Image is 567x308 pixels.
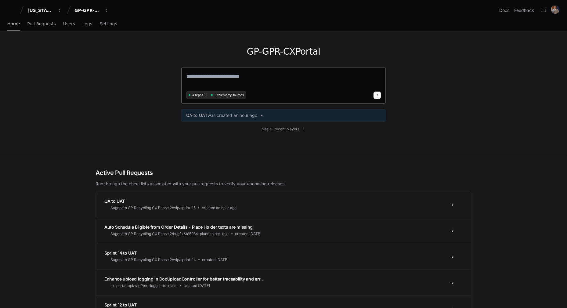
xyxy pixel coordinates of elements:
a: QA to UATSagepath GP Recycling CX Phase 2/wip/sprint-15created an hour ago [96,192,471,218]
span: Sagepath GP Recycling CX Phase 2/bugfix/365934-placeholder-text [110,231,229,236]
span: Sprint 12 to UAT [104,302,136,307]
span: created [DATE] [184,283,210,288]
span: See all recent players [262,127,300,132]
span: Sprint 14 to UAT [104,250,136,255]
a: Pull Requests [27,17,56,31]
h2: Active Pull Requests [96,168,471,177]
span: Pull Requests [27,22,56,26]
a: Auto Schedule Eligible from Order Details - Place Holder texts are missingSagepath GP Recycling C... [96,218,471,244]
span: Settings [99,22,117,26]
span: 4 repos [192,93,203,97]
div: [US_STATE] Pacific [27,7,54,13]
a: Logs [82,17,92,31]
a: Sprint 14 to UATSagepath GP Recycling CX Phase 2/wip/sprint-14created [DATE] [96,244,471,270]
img: 176496148 [551,5,560,14]
span: Logs [82,22,92,26]
span: was created an hour ago [208,112,257,118]
span: Auto Schedule Eligible from Order Details - Place Holder texts are missing [104,224,253,230]
span: Enhance upload logging in DocUploadController for better traceability and err... [104,276,264,281]
a: Settings [99,17,117,31]
a: QA to UATwas created an hour ago [186,112,381,118]
span: created [DATE] [235,231,261,236]
a: Docs [499,7,509,13]
button: Feedback [514,7,534,13]
div: GP-GPR-CXPortal [74,7,101,13]
span: created [DATE] [202,257,228,262]
span: Sagepath GP Recycling CX Phase 2/wip/sprint-14 [110,257,196,262]
span: Home [7,22,20,26]
span: Sagepath GP Recycling CX Phase 2/wip/sprint-15 [110,205,196,210]
span: 5 telemetry sources [215,93,244,97]
span: cx_portal_api/wip/Add-logger-to-claim [110,283,178,288]
a: Users [63,17,75,31]
span: created an hour ago [202,205,237,210]
a: Enhance upload logging in DocUploadController for better traceability and err...cx_portal_api/wip... [96,270,471,295]
a: See all recent players [181,127,386,132]
p: Run through the checklists associated with your pull requests to verify your upcoming releases. [96,181,471,187]
span: Users [63,22,75,26]
a: Home [7,17,20,31]
button: [US_STATE] Pacific [25,5,64,16]
h1: GP-GPR-CXPortal [181,46,386,57]
span: QA to UAT [186,112,208,118]
button: GP-GPR-CXPortal [72,5,111,16]
span: QA to UAT [104,198,125,204]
